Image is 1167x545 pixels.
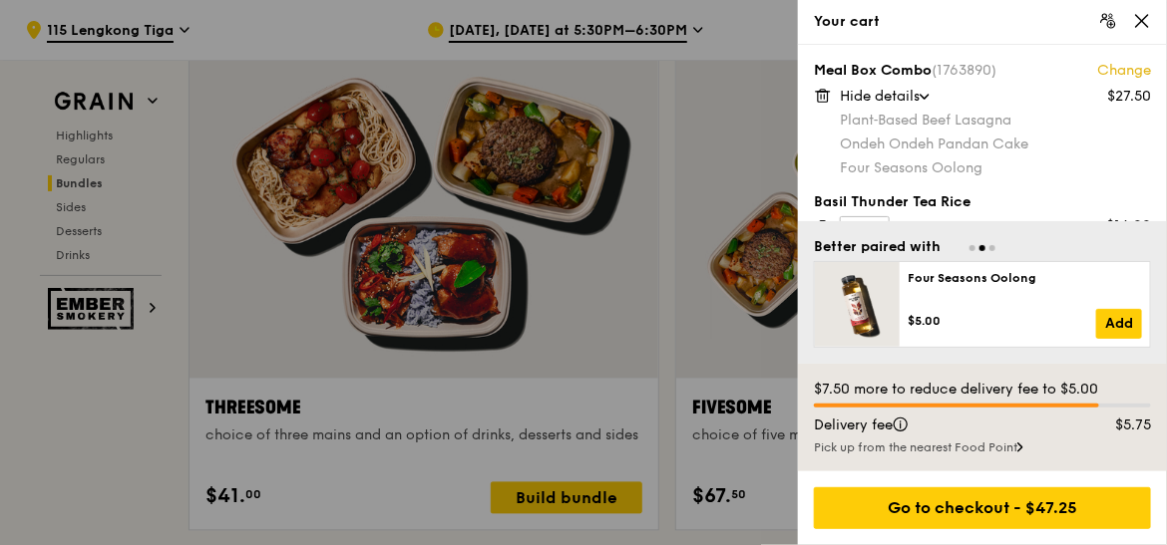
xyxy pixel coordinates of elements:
div: $27.50 [1107,87,1151,107]
div: Better paired with [814,237,941,257]
div: Pick up from the nearest Food Point [814,439,1151,455]
a: Add [1096,309,1142,339]
span: Go to slide 2 [979,245,985,251]
div: Ondeh Ondeh Pandan Cake [840,135,1151,154]
span: Go to slide 3 [989,245,995,251]
div: $5.75 [1073,415,1164,435]
div: $7.50 more to reduce delivery fee to $5.00 [814,380,1151,400]
div: Plant‑Based Beef Lasagna [840,111,1151,131]
div: Four Seasons Oolong [840,158,1151,178]
div: $14.00 [1106,216,1151,236]
div: Four Seasons Oolong [908,270,1142,286]
span: (1763890) [932,62,996,79]
div: Your cart [814,12,1151,32]
div: Basil Thunder Tea Rice [814,192,1151,212]
span: Go to slide 1 [970,245,975,251]
div: Delivery fee [802,415,1073,435]
div: Meal Box Combo [814,61,1151,81]
div: Go to checkout - $47.25 [814,487,1151,529]
a: Change [1097,61,1151,81]
span: Hide details [840,88,920,105]
div: $5.00 [908,313,1096,329]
